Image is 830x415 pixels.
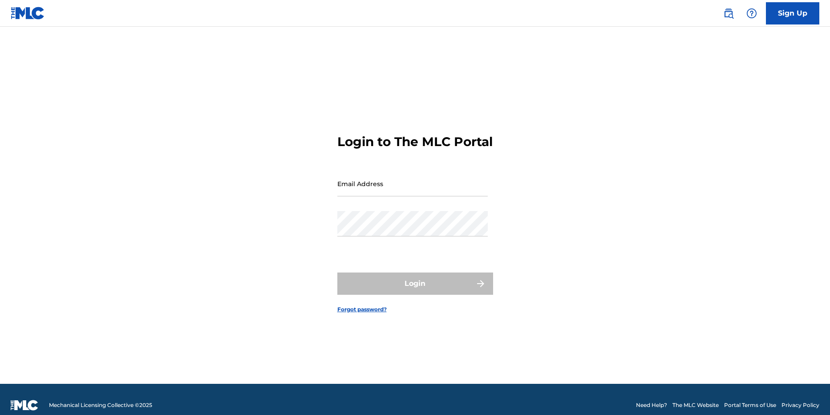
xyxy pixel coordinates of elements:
a: Need Help? [636,401,667,409]
a: The MLC Website [672,401,719,409]
img: help [746,8,757,19]
span: Mechanical Licensing Collective © 2025 [49,401,152,409]
a: Privacy Policy [781,401,819,409]
img: MLC Logo [11,7,45,20]
img: search [723,8,734,19]
a: Public Search [720,4,737,22]
img: logo [11,400,38,411]
div: Help [743,4,761,22]
a: Sign Up [766,2,819,24]
a: Forgot password? [337,305,387,313]
a: Portal Terms of Use [724,401,776,409]
h3: Login to The MLC Portal [337,134,493,150]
